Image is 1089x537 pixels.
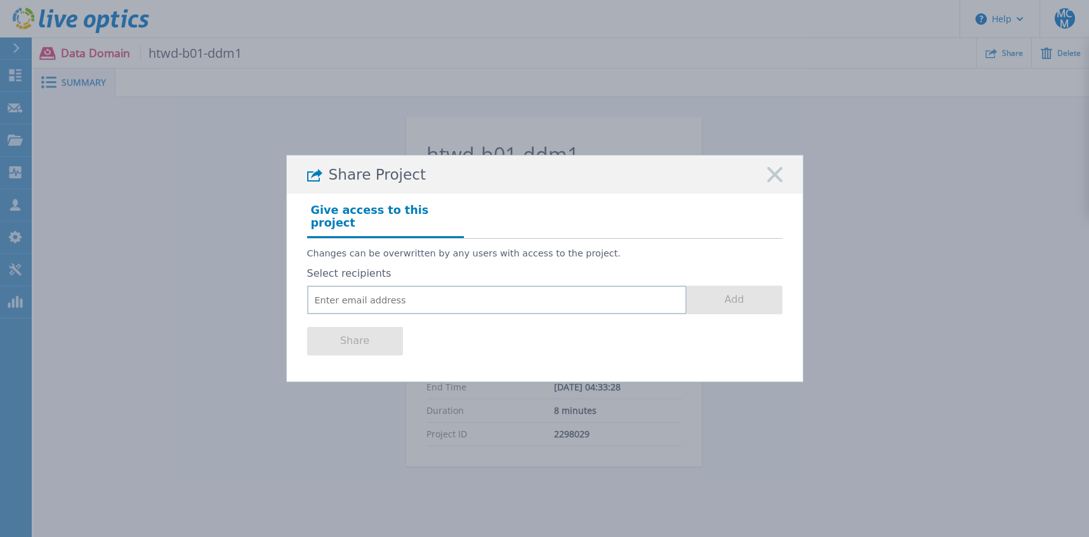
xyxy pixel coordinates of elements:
span: Share Project [329,166,426,183]
button: Share [307,327,403,355]
label: Select recipients [307,268,782,279]
button: Add [687,286,782,314]
p: Changes can be overwritten by any users with access to the project. [307,248,782,259]
input: Enter email address [307,286,687,314]
h4: Give access to this project [307,200,464,238]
